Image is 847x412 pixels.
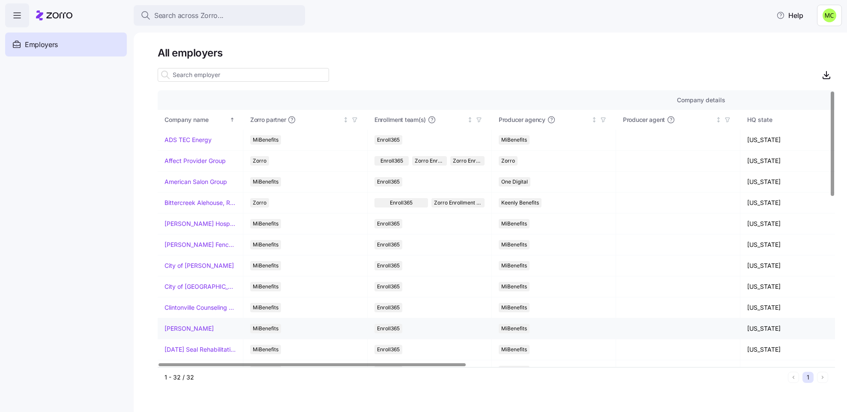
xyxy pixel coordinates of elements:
span: Search across Zorro... [154,10,224,21]
span: MiBenefits [253,345,278,354]
span: Zorro partner [250,116,286,124]
button: 1 [802,372,814,383]
span: Enroll365 [377,219,400,228]
span: Zorro [253,198,266,207]
a: [DATE] Seal Rehabilitation Center of [GEOGRAPHIC_DATA] [165,345,236,354]
a: American Salon Group [165,178,227,186]
span: MiBenefits [501,219,527,228]
span: MiBenefits [253,261,278,270]
span: Zorro [501,156,515,166]
span: Enroll365 [377,177,400,187]
span: Zorro Enrollment Team [415,156,444,166]
span: Enroll365 [380,156,403,166]
span: Enroll365 [377,324,400,333]
a: Affect Provider Group [165,157,226,165]
div: Not sorted [467,117,473,123]
a: [PERSON_NAME] Fence Company [165,240,236,249]
span: Enroll365 [377,240,400,249]
div: Not sorted [715,117,721,123]
span: MiBenefits [253,282,278,291]
span: Enroll365 [377,282,400,291]
th: Producer agentNot sorted [616,110,740,130]
span: Keenly Benefits [501,198,539,207]
span: MiBenefits [501,240,527,249]
span: Zorro [253,156,266,166]
th: Company nameSorted ascending [158,110,243,130]
span: Enroll365 [377,261,400,270]
div: Sorted ascending [229,117,235,123]
span: Enrollment team(s) [374,116,426,124]
div: Company name [165,115,228,124]
span: Help [776,10,803,21]
span: Enroll365 [377,345,400,354]
button: Next page [817,372,828,383]
th: Enrollment team(s)Not sorted [368,110,492,130]
span: Enroll365 [377,303,400,312]
a: Employers [5,33,127,56]
span: Producer agent [623,116,665,124]
div: 1 - 32 / 32 [165,373,784,382]
span: MiBenefits [501,345,527,354]
h1: All employers [158,46,835,59]
span: MiBenefits [501,135,527,145]
a: City of [PERSON_NAME] [165,261,234,270]
a: [PERSON_NAME] Hospitality [165,219,236,228]
span: MiBenefits [501,261,527,270]
span: Enroll365 [390,198,413,207]
a: Clintonville Counseling and Wellness [165,303,236,312]
span: MiBenefits [253,177,278,187]
button: Previous page [788,372,799,383]
th: Producer agencyNot sorted [492,110,616,130]
input: Search employer [158,68,329,82]
span: MiBenefits [253,135,278,145]
span: MiBenefits [253,324,278,333]
span: Zorro Enrollment Experts [453,156,482,166]
a: [PERSON_NAME] [165,324,214,333]
span: MiBenefits [501,282,527,291]
span: Employers [25,39,58,50]
th: Zorro partnerNot sorted [243,110,368,130]
span: MiBenefits [501,303,527,312]
button: Search across Zorro... [134,5,305,26]
span: MiBenefits [253,219,278,228]
a: Bittercreek Alehouse, Red Feather Lounge, Diablo & Sons Saloon [165,199,236,207]
span: One Digital [501,177,528,187]
span: Zorro Enrollment Team [434,198,482,207]
span: Enroll365 [377,135,400,145]
span: Producer agency [499,116,545,124]
a: City of [GEOGRAPHIC_DATA] [165,282,236,291]
div: Not sorted [343,117,349,123]
img: fb6fbd1e9160ef83da3948286d18e3ea [823,9,836,22]
span: MiBenefits [253,240,278,249]
span: MiBenefits [253,303,278,312]
div: Not sorted [591,117,597,123]
div: HQ state [747,115,838,124]
button: Help [769,7,810,24]
span: MiBenefits [501,324,527,333]
a: Easterseals [GEOGRAPHIC_DATA] & [GEOGRAPHIC_DATA][US_STATE] [165,366,236,375]
a: ADS TEC Energy [165,136,212,144]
